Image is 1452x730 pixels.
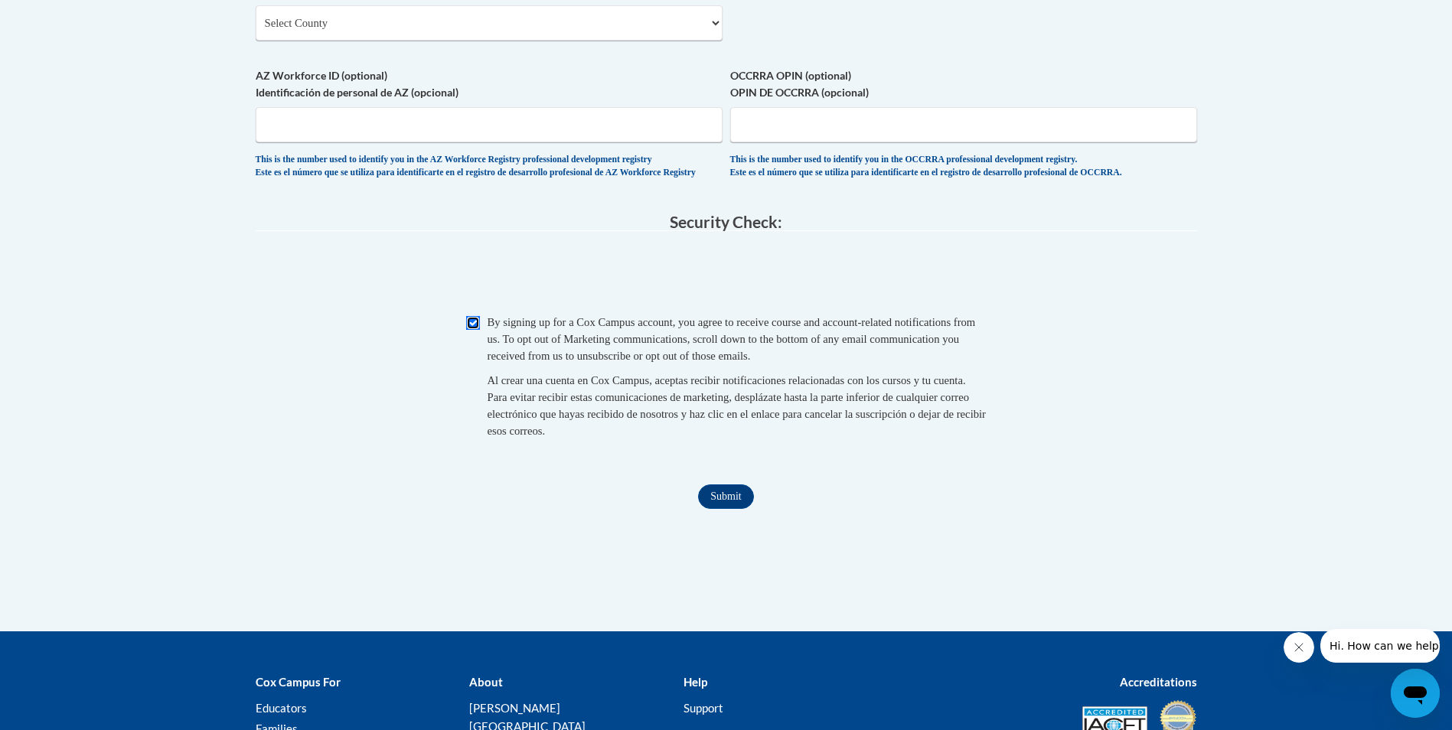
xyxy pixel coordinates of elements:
b: Help [684,675,707,689]
label: AZ Workforce ID (optional) Identificación de personal de AZ (opcional) [256,67,723,101]
iframe: reCAPTCHA [610,246,843,306]
span: By signing up for a Cox Campus account, you agree to receive course and account-related notificat... [488,316,976,362]
b: About [469,675,503,689]
b: Accreditations [1120,675,1197,689]
div: This is the number used to identify you in the OCCRRA professional development registry. Este es ... [730,154,1197,179]
label: OCCRRA OPIN (optional) OPIN DE OCCRRA (opcional) [730,67,1197,101]
span: Hi. How can we help? [9,11,124,23]
b: Cox Campus For [256,675,341,689]
div: This is the number used to identify you in the AZ Workforce Registry professional development reg... [256,154,723,179]
a: Support [684,701,723,715]
span: Security Check: [670,212,782,231]
iframe: Close message [1284,632,1314,663]
a: Educators [256,701,307,715]
iframe: Button to launch messaging window [1391,669,1440,718]
span: Al crear una cuenta en Cox Campus, aceptas recibir notificaciones relacionadas con los cursos y t... [488,374,986,437]
iframe: Message from company [1320,629,1440,663]
input: Submit [698,484,753,509]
